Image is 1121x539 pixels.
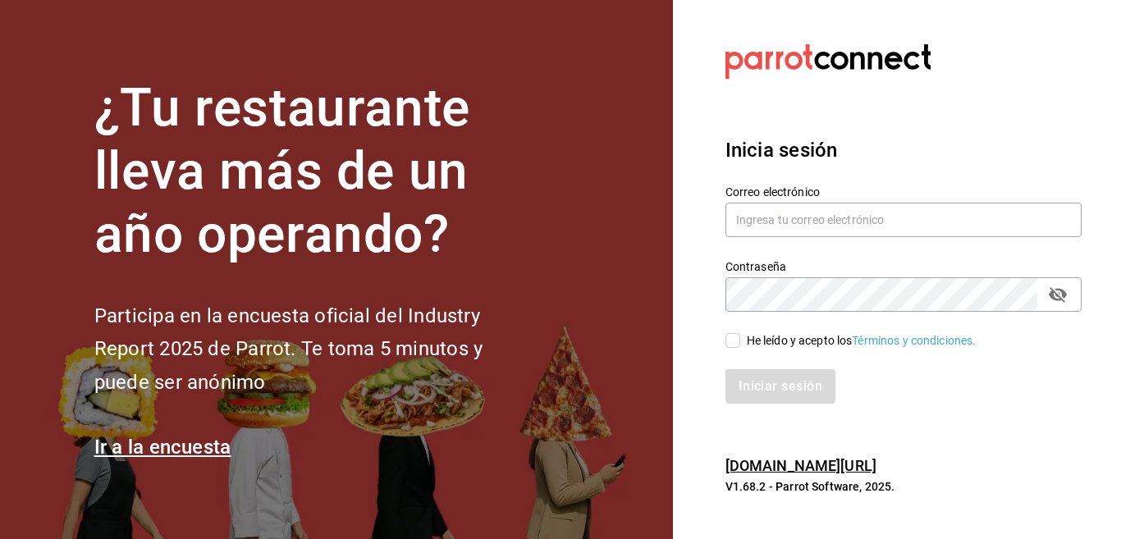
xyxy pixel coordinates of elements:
[747,332,977,349] div: He leído y acepto los
[1044,281,1072,308] button: passwordField
[725,457,876,474] a: [DOMAIN_NAME][URL]
[725,261,1082,272] label: Contraseña
[725,135,1082,165] h3: Inicia sesión
[725,478,1082,495] p: V1.68.2 - Parrot Software, 2025.
[852,334,976,347] a: Términos y condiciones.
[94,436,231,459] a: Ir a la encuesta
[725,186,1082,198] label: Correo electrónico
[94,77,538,266] h1: ¿Tu restaurante lleva más de un año operando?
[94,299,538,400] h2: Participa en la encuesta oficial del Industry Report 2025 de Parrot. Te toma 5 minutos y puede se...
[725,203,1082,237] input: Ingresa tu correo electrónico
